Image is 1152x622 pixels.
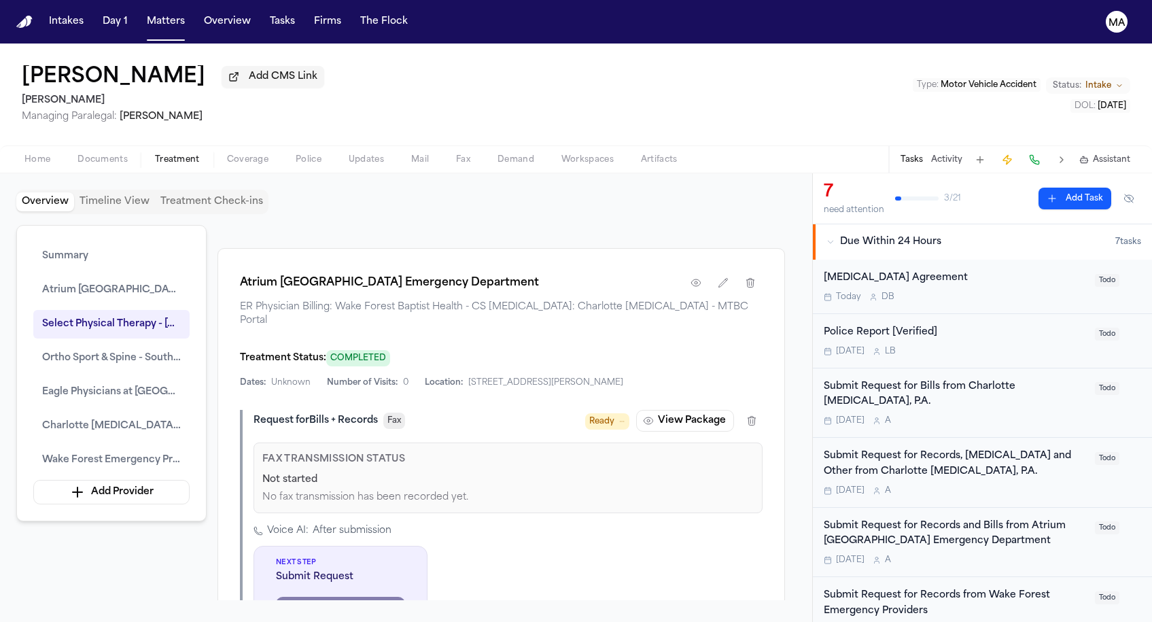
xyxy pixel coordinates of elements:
[885,346,896,357] span: L B
[77,154,128,165] span: Documents
[1117,188,1141,209] button: Hide completed tasks (⌘⇧H)
[262,491,754,504] div: No fax transmission has been recorded yet.
[944,193,961,204] span: 3 / 21
[589,415,614,428] span: Ready
[1075,102,1096,110] span: DOL :
[309,10,347,34] button: Firms
[1038,188,1111,209] button: Add Task
[43,10,89,34] button: Intakes
[276,597,405,621] button: Submit Fax
[33,446,190,474] button: Wake Forest Emergency Providers
[901,154,923,165] button: Tasks
[16,192,74,211] button: Overview
[296,154,321,165] span: Police
[813,224,1152,260] button: Due Within 24 Hours7tasks
[824,182,884,203] div: 7
[155,192,268,211] button: Treatment Check-ins
[836,346,865,357] span: [DATE]
[276,557,405,568] span: Next Step
[998,150,1017,169] button: Create Immediate Task
[24,154,50,165] span: Home
[813,260,1152,314] div: Open task: Retainer Agreement
[636,410,734,432] button: View Package
[262,473,317,487] span: Not started
[456,154,470,165] span: Fax
[561,154,614,165] span: Workspaces
[33,242,190,271] button: Summary
[836,292,861,303] span: Today
[1095,591,1119,604] span: Todo
[813,508,1152,578] div: Open task: Submit Request for Records and Bills from Atrium Health Mountain Island Emergency Depa...
[1095,452,1119,465] span: Todo
[33,412,190,440] button: Charlotte [MEDICAL_DATA], P.A.
[262,451,754,468] p: Fax Transmission Status
[22,65,205,90] h1: [PERSON_NAME]
[824,379,1087,411] div: Submit Request for Bills from Charlotte [MEDICAL_DATA], P.A.
[22,92,324,109] h2: [PERSON_NAME]
[313,524,391,538] span: After submission
[824,519,1087,550] div: Submit Request for Records and Bills from Atrium [GEOGRAPHIC_DATA] Emergency Department
[271,377,311,388] span: Unknown
[326,350,390,366] span: COMPLETED
[1093,154,1130,165] span: Assistant
[885,485,891,496] span: A
[824,449,1087,480] div: Submit Request for Records, [MEDICAL_DATA] and Other from Charlotte [MEDICAL_DATA], P.A.
[227,154,268,165] span: Coverage
[1025,150,1044,169] button: Make a Call
[97,10,133,34] button: Day 1
[33,344,190,373] button: Ortho Sport & Spine - SouthPark
[882,292,894,303] span: D B
[498,154,534,165] span: Demand
[276,570,405,584] span: Submit Request
[1095,328,1119,341] span: Todo
[355,10,413,34] button: The Flock
[74,192,155,211] button: Timeline View
[222,66,324,88] button: Add CMS Link
[249,70,317,84] span: Add CMS Link
[641,154,678,165] span: Artifacts
[1115,237,1141,247] span: 7 task s
[33,310,190,339] button: Select Physical Therapy - [GEOGRAPHIC_DATA]
[813,368,1152,438] div: Open task: Submit Request for Bills from Charlotte Radiology, P.A.
[33,276,190,305] button: Atrium [GEOGRAPHIC_DATA] Emergency Department
[240,300,763,328] span: ER Physician Billing: Wake Forest Baptist Health - CS [MEDICAL_DATA]: Charlotte [MEDICAL_DATA] - ...
[267,524,309,538] span: Voice AI:
[22,111,117,122] span: Managing Paralegal:
[349,154,384,165] span: Updates
[913,78,1041,92] button: Edit Type: Motor Vehicle Accident
[264,10,300,34] button: Tasks
[971,150,990,169] button: Add Task
[813,438,1152,508] div: Open task: Submit Request for Records, Radiology and Other from Charlotte Radiology, P.A.
[327,377,398,388] span: Number of Visits:
[198,10,256,34] a: Overview
[885,415,891,426] span: A
[885,555,891,566] span: A
[425,377,463,388] span: Location:
[1085,80,1111,91] span: Intake
[240,275,539,291] h1: Atrium [GEOGRAPHIC_DATA] Emergency Department
[917,81,939,89] span: Type :
[1095,521,1119,534] span: Todo
[941,81,1036,89] span: Motor Vehicle Accident
[120,111,203,122] span: [PERSON_NAME]
[254,414,378,428] div: Request for Bills + Records
[836,485,865,496] span: [DATE]
[16,16,33,29] a: Home
[824,588,1087,619] div: Submit Request for Records from Wake Forest Emergency Providers
[141,10,190,34] button: Matters
[824,205,884,215] div: need attention
[1046,77,1130,94] button: Change status from Intake
[836,555,865,566] span: [DATE]
[1070,99,1130,113] button: Edit DOL: 2025-09-17
[836,415,865,426] span: [DATE]
[411,154,429,165] span: Mail
[403,377,408,388] span: 0
[240,353,326,363] span: Treatment Status:
[33,378,190,407] button: Eagle Physicians at [GEOGRAPHIC_DATA]
[240,377,266,388] span: Dates:
[1095,274,1119,287] span: Todo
